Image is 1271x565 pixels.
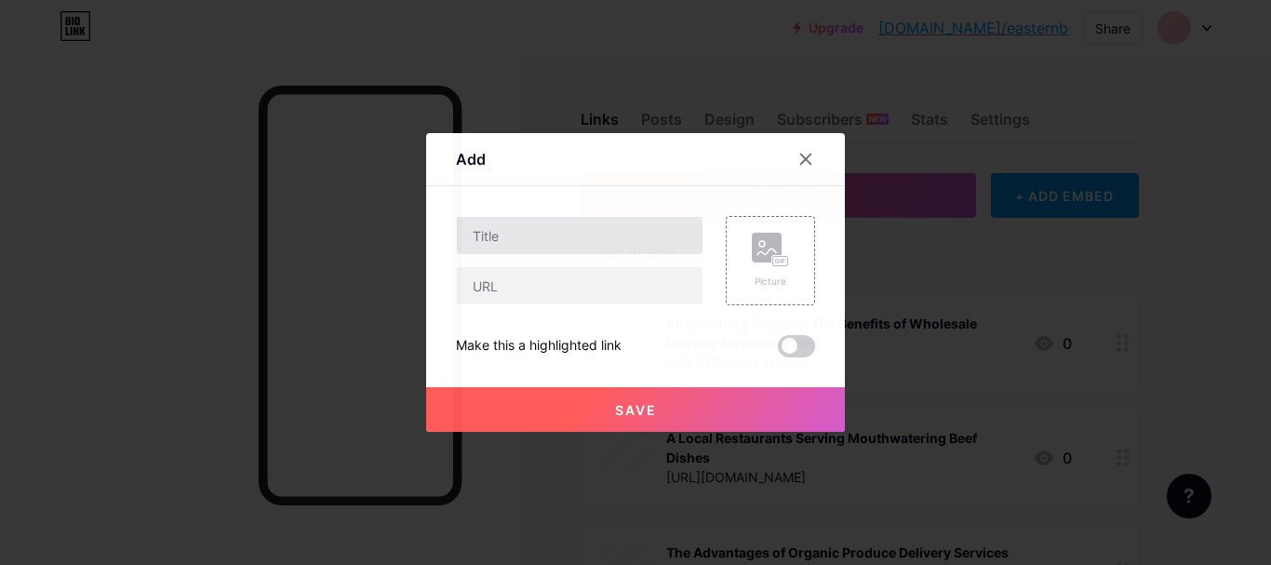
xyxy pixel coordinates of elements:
input: Title [457,217,702,254]
div: Add [456,148,486,170]
div: Make this a highlighted link [456,335,622,357]
span: Save [615,402,657,418]
button: Save [426,387,845,432]
input: URL [457,267,702,304]
div: Picture [752,275,789,289]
